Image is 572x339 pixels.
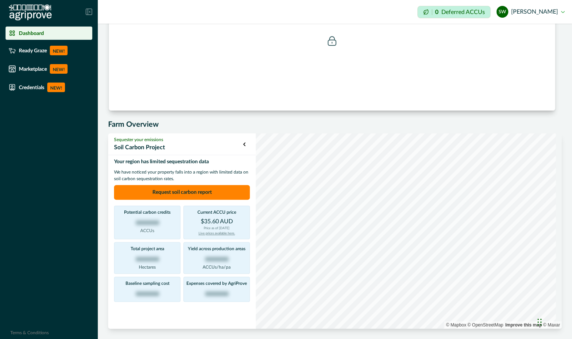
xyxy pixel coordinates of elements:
[47,83,65,92] p: NEW!
[505,322,542,328] a: Map feedback
[201,219,233,226] p: $35.60 AUD
[197,209,236,219] p: Current ACCU price
[6,80,92,95] a: CredentialsNEW!
[19,30,44,36] p: Dashboard
[50,46,68,55] p: NEW!
[537,311,542,333] div: Drag
[6,43,92,58] a: Ready GrazeNEW!
[9,4,52,21] img: Logo
[205,290,228,298] p: 0000000
[125,280,169,290] p: Baseline sampling cost
[50,64,68,74] p: NEW!
[114,143,243,152] p: Soil Carbon Project
[441,9,485,15] p: Deferred ACCUs
[114,136,243,143] p: Sequester your emissions
[19,48,47,53] p: Ready Graze
[199,232,235,235] a: Live prices available here.
[446,322,466,328] a: Mapbox
[139,264,156,270] p: Hectares
[136,290,159,298] p: 0000000
[205,255,228,264] p: 0000000
[140,227,154,234] p: ACCUs
[188,245,245,255] p: Yield across production areas
[186,280,247,290] p: Expenses covered by AgriProve
[435,9,438,15] p: 0
[136,255,159,264] p: 0000000
[204,226,230,231] p: Price as of [DATE]
[10,331,49,335] a: Terms & Conditions
[114,185,250,200] button: Request soil carbon report
[19,84,44,90] p: Credentials
[468,322,503,328] a: OpenStreetMap
[203,264,231,270] p: ACCUs/ha/pa
[496,3,565,21] button: Stephen Warnken[PERSON_NAME]
[19,66,47,72] p: Marketplace
[124,209,170,219] p: Potential carbon credits
[108,120,562,129] h5: Farm Overview
[114,169,250,182] p: We have noticed your property falls into a region with limited data on soil carbon sequestration ...
[131,245,164,255] p: Total project area
[6,27,92,40] a: Dashboard
[136,219,159,227] p: 0000000
[6,61,92,77] a: MarketplaceNEW!
[114,158,209,166] p: Your region has limited sequestration data
[108,133,556,329] canvas: Map
[535,304,572,339] iframe: Chat Widget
